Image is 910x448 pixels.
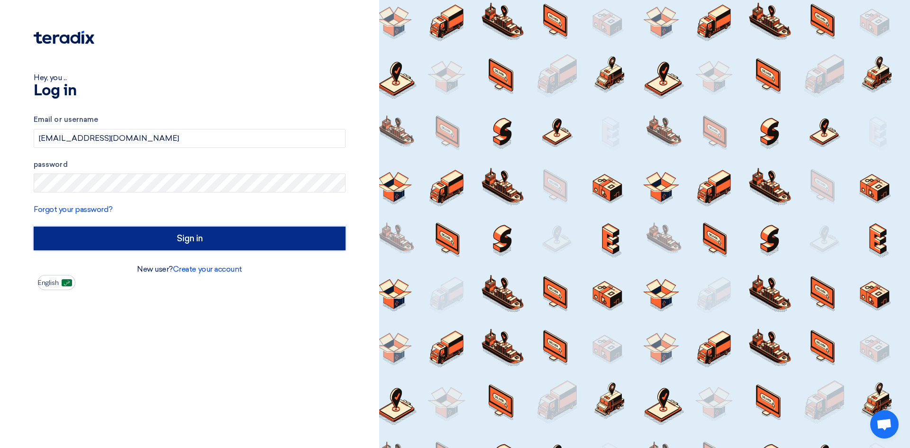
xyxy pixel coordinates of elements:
div: Open chat [870,410,899,439]
button: English [37,275,75,290]
img: Teradix logo [34,31,94,44]
input: Sign in [34,227,346,250]
img: ar-AR.png [62,279,72,286]
font: Email or username [34,115,98,124]
font: Hey, you ... [34,73,67,82]
font: Log in [34,83,76,99]
font: English [38,279,59,287]
a: Forgot your password? [34,205,113,214]
font: New user? [137,265,173,274]
a: Create your account [173,265,242,274]
font: password [34,160,68,169]
input: Enter your business email or username [34,129,346,148]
